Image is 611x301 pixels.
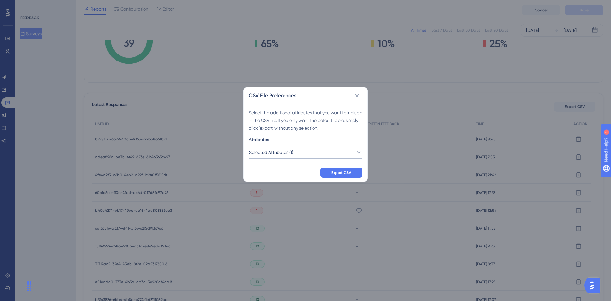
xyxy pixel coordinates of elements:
div: 1 [44,3,46,8]
span: Attributes [249,136,269,143]
span: Export CSV [331,170,351,175]
span: Need Help? [15,2,40,9]
h2: CSV File Preferences [249,92,296,99]
div: Arrastar [24,277,34,296]
iframe: UserGuiding AI Assistant Launcher [584,276,603,295]
span: Selected Attributes (1) [249,148,293,156]
div: Select the additional attributes that you want to include in the CSV file. If you only want the d... [249,109,362,132]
